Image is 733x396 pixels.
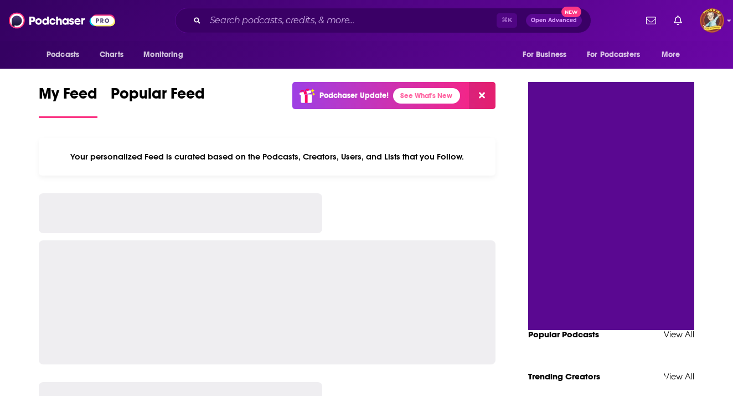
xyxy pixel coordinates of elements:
span: Logged in as JimCummingspod [700,8,724,33]
span: Charts [100,47,123,63]
span: My Feed [39,84,97,110]
button: Show profile menu [700,8,724,33]
span: ⌘ K [497,13,517,28]
button: open menu [515,44,580,65]
p: Podchaser Update! [319,91,389,100]
a: Trending Creators [528,371,600,382]
a: Show notifications dropdown [642,11,660,30]
button: Open AdvancedNew [526,14,582,27]
a: Popular Feed [111,84,205,118]
a: Show notifications dropdown [669,11,686,30]
a: See What's New [393,88,460,104]
button: open menu [580,44,656,65]
span: Podcasts [47,47,79,63]
span: For Podcasters [587,47,640,63]
img: Podchaser - Follow, Share and Rate Podcasts [9,10,115,31]
img: User Profile [700,8,724,33]
a: View All [664,329,694,340]
span: New [561,7,581,17]
div: Your personalized Feed is curated based on the Podcasts, Creators, Users, and Lists that you Follow. [39,138,495,176]
span: Popular Feed [111,84,205,110]
a: My Feed [39,84,97,118]
span: More [662,47,680,63]
button: open menu [136,44,197,65]
a: Popular Podcasts [528,329,599,340]
div: Search podcasts, credits, & more... [175,8,591,33]
span: Open Advanced [531,18,577,23]
button: open menu [654,44,694,65]
input: Search podcasts, credits, & more... [205,12,497,29]
span: For Business [523,47,566,63]
span: Monitoring [143,47,183,63]
a: Charts [92,44,130,65]
a: View All [664,371,694,382]
button: open menu [39,44,94,65]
